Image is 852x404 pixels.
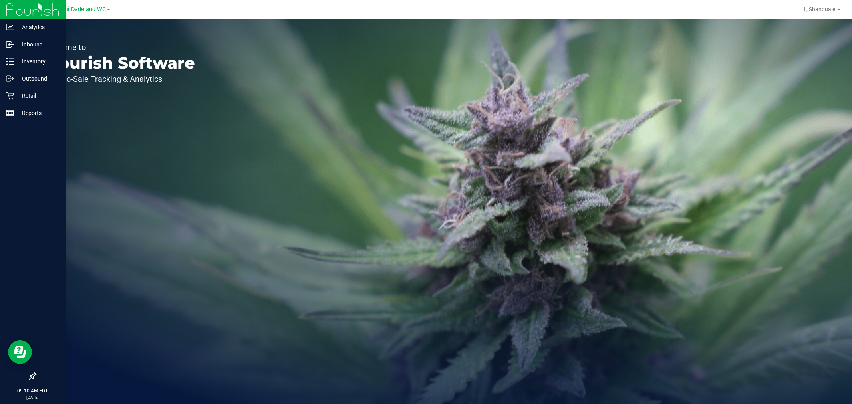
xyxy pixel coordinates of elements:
[801,6,837,12] span: Hi, Shanquale!
[6,75,14,83] inline-svg: Outbound
[6,57,14,65] inline-svg: Inventory
[14,57,62,66] p: Inventory
[53,6,106,13] span: Miami Dadeland WC
[43,55,195,71] p: Flourish Software
[14,74,62,83] p: Outbound
[14,40,62,49] p: Inbound
[4,387,62,394] p: 09:10 AM EDT
[6,92,14,100] inline-svg: Retail
[6,23,14,31] inline-svg: Analytics
[6,40,14,48] inline-svg: Inbound
[14,22,62,32] p: Analytics
[43,43,195,51] p: Welcome to
[4,394,62,400] p: [DATE]
[6,109,14,117] inline-svg: Reports
[8,340,32,364] iframe: Resource center
[14,91,62,101] p: Retail
[14,108,62,118] p: Reports
[43,75,195,83] p: Seed-to-Sale Tracking & Analytics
